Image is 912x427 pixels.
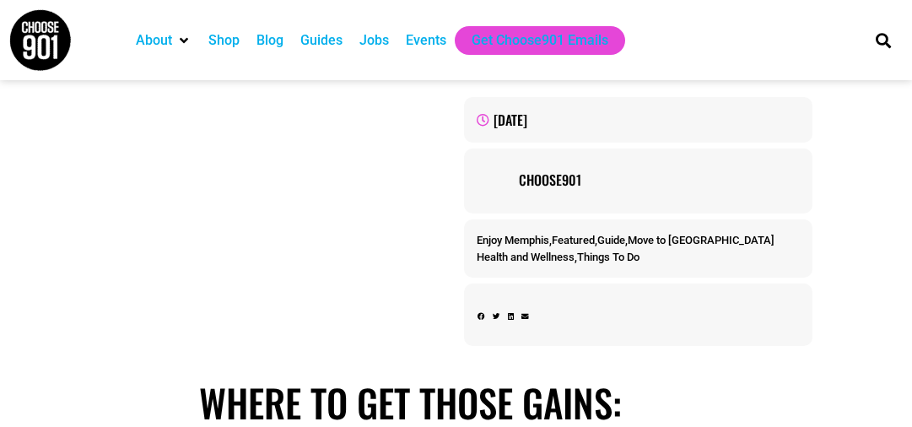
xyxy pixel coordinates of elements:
time: [DATE] [494,110,527,130]
div: Share on linkedin [508,311,514,322]
div: About [127,26,200,55]
a: Choose901 [519,170,799,190]
a: Guides [300,30,343,51]
a: Move to [GEOGRAPHIC_DATA] [628,234,774,246]
a: Featured [552,234,595,246]
nav: Main nav [127,26,852,55]
span: , [477,251,639,263]
a: Enjoy Memphis [477,234,549,246]
a: Things To Do [577,251,639,263]
span: , , , [477,234,774,246]
div: Search [870,26,898,54]
a: Health and Wellness [477,251,575,263]
a: Blog [256,30,283,51]
a: About [136,30,172,51]
img: Picture of Choose901 [477,161,510,195]
div: Share on email [521,311,529,322]
div: Share on facebook [478,311,485,322]
a: Jobs [359,30,389,51]
a: Get Choose901 Emails [472,30,608,51]
a: Events [406,30,446,51]
a: Guide [597,234,625,246]
a: Shop [208,30,240,51]
div: Share on twitter [493,311,500,322]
